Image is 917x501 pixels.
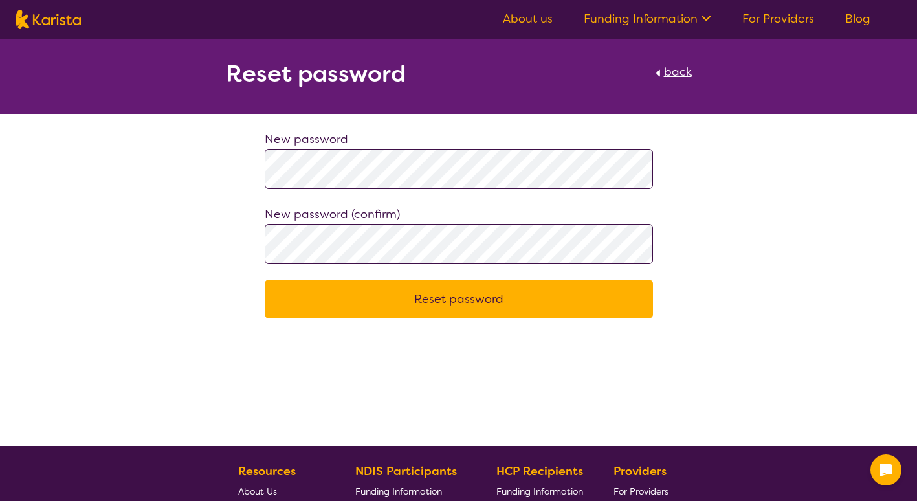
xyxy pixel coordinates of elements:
span: Funding Information [496,485,583,497]
a: back [652,62,692,91]
span: back [664,64,692,80]
b: HCP Recipients [496,463,583,479]
a: About us [503,11,553,27]
span: About Us [238,485,277,497]
span: Funding Information [355,485,442,497]
button: Reset password [265,280,653,318]
a: About Us [238,481,325,501]
img: Karista logo [16,10,81,29]
b: Resources [238,463,296,479]
a: For Providers [613,481,674,501]
span: For Providers [613,485,668,497]
label: New password [265,131,348,147]
a: Funding Information [355,481,467,501]
h2: Reset password [226,62,406,85]
a: Funding Information [496,481,583,501]
b: NDIS Participants [355,463,457,479]
b: Providers [613,463,667,479]
a: Funding Information [584,11,711,27]
label: New password (confirm) [265,206,400,222]
a: Blog [845,11,870,27]
a: For Providers [742,11,814,27]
